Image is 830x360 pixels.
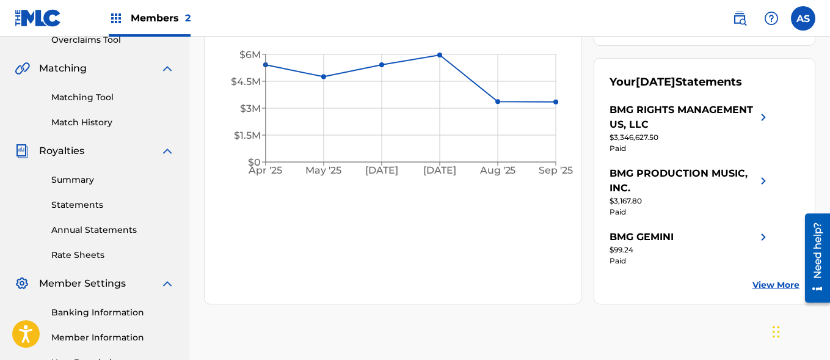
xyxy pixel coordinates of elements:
[239,49,261,61] tspan: $6M
[610,143,771,154] div: Paid
[51,116,175,129] a: Match History
[249,165,283,177] tspan: Apr '25
[231,76,261,87] tspan: $4.5M
[51,91,175,104] a: Matching Tool
[610,74,742,90] div: Your Statements
[791,6,815,31] div: User Menu
[51,34,175,46] a: Overclaims Tool
[769,301,830,360] iframe: Chat Widget
[51,306,175,319] a: Banking Information
[539,165,573,177] tspan: Sep '25
[610,103,756,132] div: BMG RIGHTS MANAGEMENT US, LLC
[15,61,30,76] img: Matching
[365,165,398,177] tspan: [DATE]
[51,331,175,344] a: Member Information
[764,11,779,26] img: help
[240,103,261,114] tspan: $3M
[185,12,191,24] span: 2
[756,230,771,244] img: right chevron icon
[39,144,84,158] span: Royalties
[160,144,175,158] img: expand
[796,209,830,307] iframe: Resource Center
[39,61,87,76] span: Matching
[610,255,771,266] div: Paid
[732,11,747,26] img: search
[131,11,191,25] span: Members
[15,9,62,27] img: MLC Logo
[636,75,675,89] span: [DATE]
[773,314,780,350] div: Drag
[752,279,799,292] a: View More
[15,144,29,158] img: Royalties
[51,249,175,262] a: Rate Sheets
[51,224,175,237] a: Annual Statements
[610,207,771,218] div: Paid
[756,166,771,196] img: right chevron icon
[51,174,175,186] a: Summary
[610,230,674,244] div: BMG GEMINI
[610,230,771,266] a: BMG GEMINIright chevron icon$99.24Paid
[160,276,175,291] img: expand
[756,103,771,132] img: right chevron icon
[15,276,29,291] img: Member Settings
[51,199,175,211] a: Statements
[610,196,771,207] div: $3,167.80
[610,132,771,143] div: $3,346,627.50
[610,244,771,255] div: $99.24
[610,166,756,196] div: BMG PRODUCTION MUSIC, INC.
[727,6,752,31] a: Public Search
[479,165,516,177] tspan: Aug '25
[234,130,261,141] tspan: $1.5M
[610,103,771,154] a: BMG RIGHTS MANAGEMENT US, LLCright chevron icon$3,346,627.50Paid
[109,11,123,26] img: Top Rightsholders
[306,165,342,177] tspan: May '25
[39,276,126,291] span: Member Settings
[759,6,784,31] div: Help
[424,165,457,177] tspan: [DATE]
[160,61,175,76] img: expand
[248,156,261,168] tspan: $0
[610,166,771,218] a: BMG PRODUCTION MUSIC, INC.right chevron icon$3,167.80Paid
